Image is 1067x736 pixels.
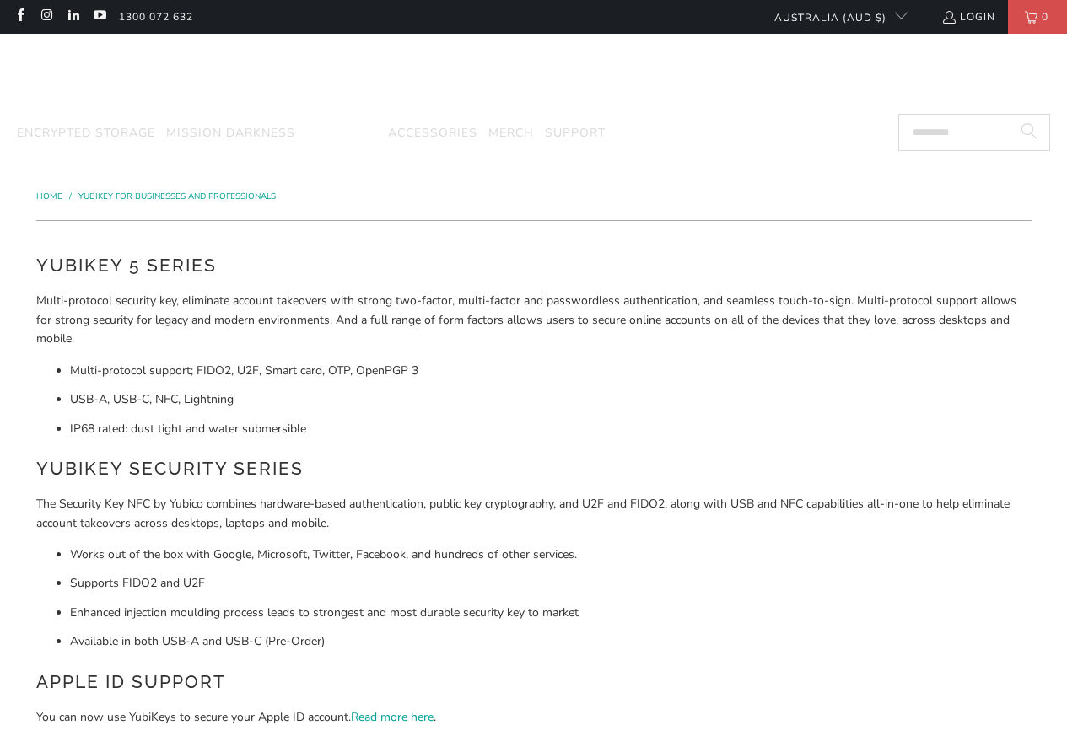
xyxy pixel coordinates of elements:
a: Mission Darkness [166,114,295,153]
p: You can now use YubiKeys to secure your Apple ID account. . [36,708,1032,727]
a: Trust Panda Australia on LinkedIn [66,10,80,24]
h2: YubiKey 5 Series [36,252,1032,279]
span: Home [36,191,62,202]
a: Home [36,191,65,202]
span: Accessories [388,125,477,141]
a: Trust Panda Australia on Facebook [13,10,27,24]
span: Merch [488,125,534,141]
h2: Apple ID Support [36,669,1032,696]
span: / [69,191,72,202]
li: Available in both USB-A and USB-C (Pre-Order) [70,632,1032,651]
span: Support [545,125,606,141]
button: Search [1008,114,1050,151]
a: Merch [488,114,534,153]
li: Enhanced injection moulding process leads to strongest and most durable security key to market [70,604,1032,622]
li: IP68 rated: dust tight and water submersible [70,420,1032,438]
nav: Translation missing: en.navigation.header.main_nav [17,114,606,153]
li: Works out of the box with Google, Microsoft, Twitter, Facebook, and hundreds of other services. [70,545,1032,564]
a: YubiKey for Businesses and Professionals [78,191,276,202]
a: Encrypted Storage [17,114,155,153]
a: 1300 072 632 [119,8,193,26]
summary: YubiKey [306,114,377,153]
a: Trust Panda Australia on Instagram [39,10,53,24]
a: Trust Panda Australia on YouTube [92,10,106,24]
input: Search... [898,114,1050,151]
li: Supports FIDO2 and U2F [70,574,1032,593]
img: Trust Panda Australia [361,42,707,110]
span: Mission Darkness [166,125,295,141]
span: Encrypted Storage [17,125,155,141]
p: Multi-protocol security key, eliminate account takeovers with strong two-factor, multi-factor and... [36,292,1032,348]
a: Login [941,8,995,26]
li: USB-A, USB-C, NFC, Lightning [70,390,1032,409]
span: YubiKey [306,125,359,141]
a: Read more here [351,709,434,725]
p: The Security Key NFC by Yubico combines hardware-based authentication, public key cryptography, a... [36,495,1032,533]
h2: YubiKey Security Series [36,455,1032,482]
a: Accessories [388,114,477,153]
li: Multi-protocol support; FIDO2, U2F, Smart card, OTP, OpenPGP 3 [70,362,1032,380]
a: Support [545,114,606,153]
